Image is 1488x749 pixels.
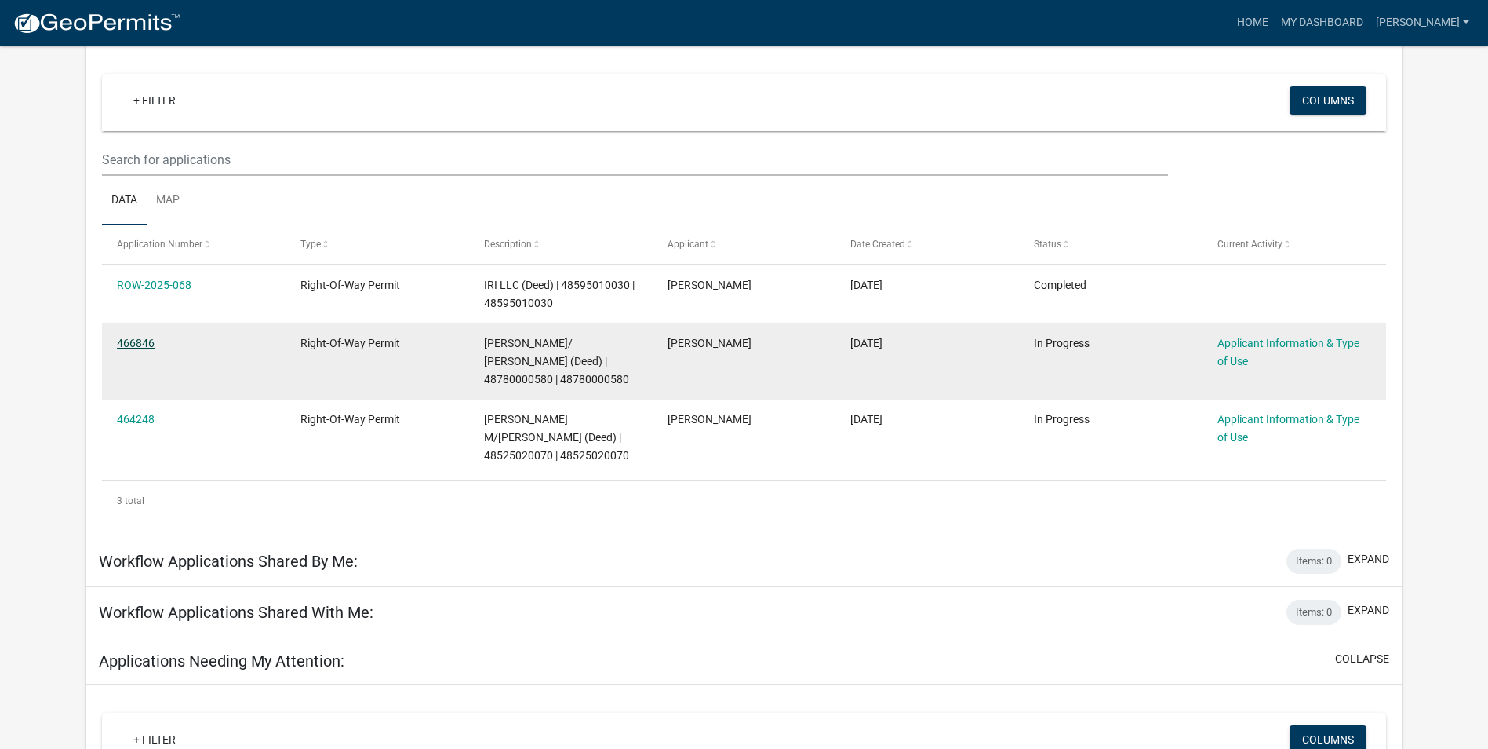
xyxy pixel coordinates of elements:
[668,279,751,291] span: Tyler Perkins
[1275,8,1370,38] a: My Dashboard
[484,413,629,462] span: REETZ, MORGAN M/SHARADAN (Deed) | 48525020070 | 48525020070
[850,279,882,291] span: 08/22/2025
[1286,549,1341,574] div: Items: 0
[1348,602,1389,619] button: expand
[850,337,882,349] span: 08/20/2025
[1217,413,1359,444] a: Applicant Information & Type of Use
[668,337,751,349] span: Tyler Perkins
[850,413,882,426] span: 08/15/2025
[835,225,1019,263] datatable-header-cell: Date Created
[1290,86,1366,115] button: Columns
[1019,225,1202,263] datatable-header-cell: Status
[1034,413,1090,426] span: In Progress
[102,176,147,226] a: Data
[102,481,1386,521] div: 3 total
[484,337,629,385] span: CUMMINGS, STEPHANI J/ ERIC LEE (Deed) | 48780000580 | 48780000580
[121,86,188,115] a: + Filter
[1335,651,1389,667] button: collapse
[300,239,321,250] span: Type
[652,225,835,263] datatable-header-cell: Applicant
[147,176,189,226] a: Map
[1034,239,1061,250] span: Status
[1286,600,1341,625] div: Items: 0
[86,46,1402,535] div: collapse
[99,552,358,571] h5: Workflow Applications Shared By Me:
[469,225,653,263] datatable-header-cell: Description
[1217,239,1282,250] span: Current Activity
[300,413,400,426] span: Right-Of-Way Permit
[99,652,344,670] h5: Applications Needing My Attention:
[286,225,469,263] datatable-header-cell: Type
[1034,279,1086,291] span: Completed
[117,239,202,250] span: Application Number
[102,225,286,263] datatable-header-cell: Application Number
[668,239,708,250] span: Applicant
[1202,225,1386,263] datatable-header-cell: Current Activity
[668,413,751,426] span: Tyler Perkins
[99,603,373,622] h5: Workflow Applications Shared With Me:
[117,337,155,349] a: 466846
[1231,8,1275,38] a: Home
[484,279,635,309] span: IRI LLC (Deed) | 48595010030 | 48595010030
[1370,8,1475,38] a: [PERSON_NAME]
[850,239,905,250] span: Date Created
[484,239,532,250] span: Description
[1034,337,1090,349] span: In Progress
[1217,337,1359,367] a: Applicant Information & Type of Use
[102,144,1168,176] input: Search for applications
[1348,551,1389,568] button: expand
[117,413,155,426] a: 464248
[117,279,191,291] a: ROW-2025-068
[300,337,400,349] span: Right-Of-Way Permit
[300,279,400,291] span: Right-Of-Way Permit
